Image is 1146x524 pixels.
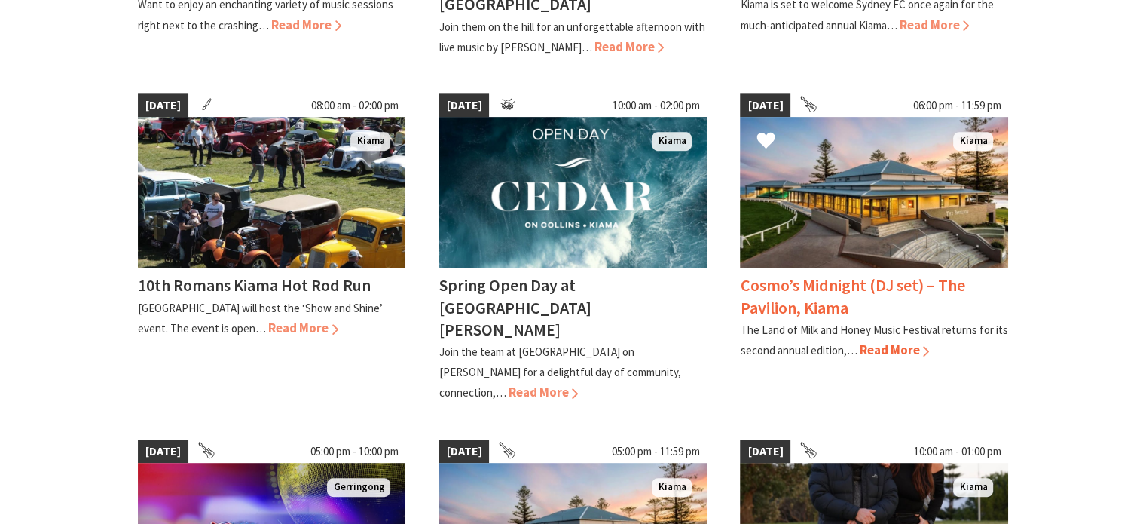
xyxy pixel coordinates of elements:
[906,440,1008,464] span: 10:00 am - 01:00 pm
[741,116,790,167] button: Click to Favourite Cosmo’s Midnight (DJ set) – The Pavilion, Kiama
[439,440,489,464] span: [DATE]
[327,478,390,497] span: Gerringong
[138,93,188,118] span: [DATE]
[268,320,338,336] span: Read More
[740,323,1007,357] p: The Land of Milk and Honey Music Festival returns for its second annual edition,…
[604,440,707,464] span: 05:00 pm - 11:59 pm
[604,93,707,118] span: 10:00 am - 02:00 pm
[740,93,790,118] span: [DATE]
[508,384,578,400] span: Read More
[350,132,390,151] span: Kiama
[953,132,993,151] span: Kiama
[138,301,383,336] p: [GEOGRAPHIC_DATA] will host the ‘Show and Shine’ event. The event is open…
[905,93,1008,118] span: 06:00 pm - 11:59 pm
[439,93,707,403] a: [DATE] 10:00 am - 02:00 pm Kiama Spring Open Day at [GEOGRAPHIC_DATA][PERSON_NAME] Join the team ...
[740,117,1008,268] img: Land of Milk an Honey Festival
[859,342,929,358] span: Read More
[138,274,371,296] h4: 10th Romans Kiama Hot Rod Run
[899,17,969,33] span: Read More
[652,478,692,497] span: Kiama
[740,274,964,317] h4: Cosmo’s Midnight (DJ set) – The Pavilion, Kiama
[652,132,692,151] span: Kiama
[138,93,406,403] a: [DATE] 08:00 am - 02:00 pm Hot Rod Run Kiama Kiama 10th Romans Kiama Hot Rod Run [GEOGRAPHIC_DATA...
[138,440,188,464] span: [DATE]
[138,117,406,268] img: Hot Rod Run Kiama
[594,38,664,55] span: Read More
[439,345,680,400] p: Join the team at [GEOGRAPHIC_DATA] on [PERSON_NAME] for a delightful day of community, connection,…
[740,440,790,464] span: [DATE]
[740,93,1008,403] a: [DATE] 06:00 pm - 11:59 pm Land of Milk an Honey Festival Kiama Cosmo’s Midnight (DJ set) – The P...
[439,93,489,118] span: [DATE]
[303,93,405,118] span: 08:00 am - 02:00 pm
[439,274,591,339] h4: Spring Open Day at [GEOGRAPHIC_DATA][PERSON_NAME]
[271,17,341,33] span: Read More
[439,20,704,54] p: Join them on the hill for an unforgettable afternoon with live music by [PERSON_NAME]…
[953,478,993,497] span: Kiama
[302,440,405,464] span: 05:00 pm - 10:00 pm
